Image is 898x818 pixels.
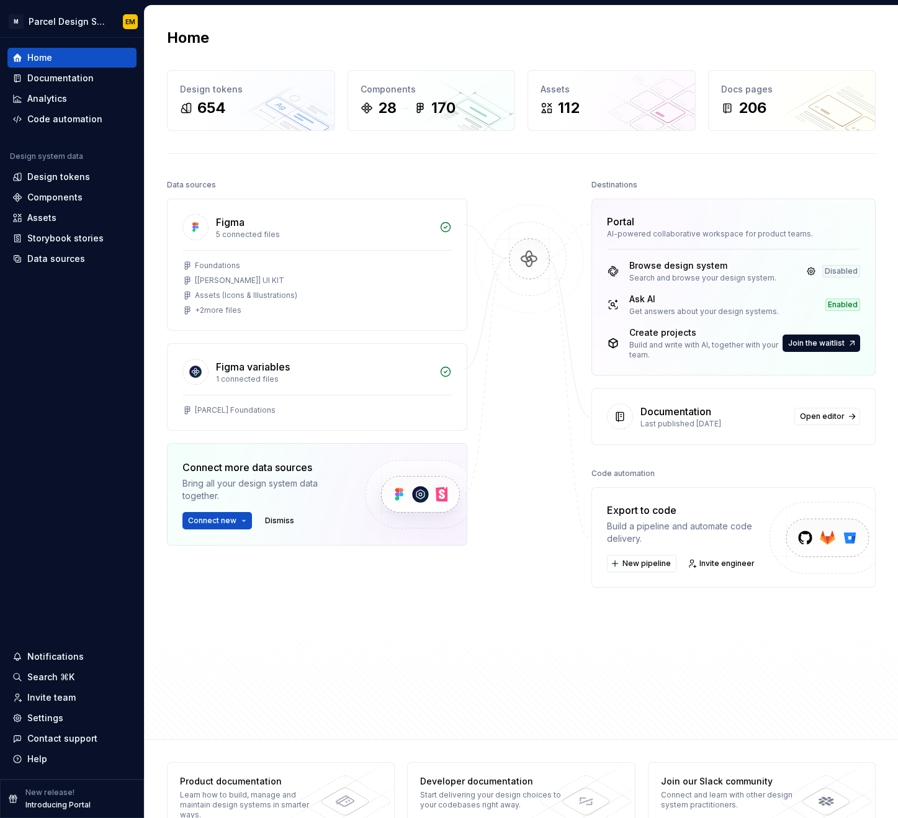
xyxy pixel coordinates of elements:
[195,290,297,300] div: Assets (Icons & Illustrations)
[27,732,97,745] div: Contact support
[27,691,76,704] div: Invite team
[195,276,284,285] div: [[PERSON_NAME]] UI KIT
[180,775,325,788] div: Product documentation
[708,70,876,131] a: Docs pages206
[27,171,90,183] div: Design tokens
[661,775,806,788] div: Join our Slack community
[361,83,503,96] div: Components
[378,98,397,118] div: 28
[420,790,565,810] div: Start delivering your design choices to your codebases right away.
[27,113,102,125] div: Code automation
[182,460,344,475] div: Connect more data sources
[629,340,780,360] div: Build and write with AI, together with your team.
[788,338,845,348] span: Join the waitlist
[125,17,135,27] div: EM
[216,374,432,384] div: 1 connected files
[783,335,860,352] a: Join the waitlist
[607,503,771,518] div: Export to code
[27,92,67,105] div: Analytics
[7,228,137,248] a: Storybook stories
[7,187,137,207] a: Components
[188,516,236,526] span: Connect new
[27,191,83,204] div: Components
[607,214,634,229] div: Portal
[7,167,137,187] a: Design tokens
[591,465,655,482] div: Code automation
[27,72,94,84] div: Documentation
[7,729,137,748] button: Contact support
[7,749,137,769] button: Help
[822,265,860,277] div: Disabled
[7,68,137,88] a: Documentation
[825,299,860,311] div: Enabled
[721,83,863,96] div: Docs pages
[7,89,137,109] a: Analytics
[348,70,516,131] a: Components28170
[27,650,84,663] div: Notifications
[265,516,294,526] span: Dismiss
[591,176,637,194] div: Destinations
[180,83,322,96] div: Design tokens
[25,800,91,810] p: Introducing Portal
[699,559,755,569] span: Invite engineer
[7,249,137,269] a: Data sources
[216,230,432,240] div: 5 connected files
[182,477,344,502] div: Bring all your design system data together.
[195,261,240,271] div: Foundations
[800,411,845,421] span: Open editor
[195,305,241,315] div: + 2 more files
[739,98,766,118] div: 206
[661,790,806,810] div: Connect and learn with other design system practitioners.
[629,293,779,305] div: Ask AI
[167,28,209,48] h2: Home
[259,512,300,529] button: Dismiss
[684,555,760,572] a: Invite engineer
[629,307,779,317] div: Get answers about your design systems.
[9,14,24,29] div: M
[7,667,137,687] button: Search ⌘K
[7,647,137,667] button: Notifications
[640,419,787,429] div: Last published [DATE]
[216,215,245,230] div: Figma
[541,83,683,96] div: Assets
[794,408,860,425] a: Open editor
[607,520,771,545] div: Build a pipeline and automate code delivery.
[431,98,456,118] div: 170
[27,253,85,265] div: Data sources
[528,70,696,131] a: Assets112
[27,671,74,683] div: Search ⌘K
[420,775,565,788] div: Developer documentation
[167,176,216,194] div: Data sources
[167,343,467,431] a: Figma variables1 connected files[PARCEL] Foundations
[558,98,580,118] div: 112
[629,273,776,283] div: Search and browse your design system.
[216,359,290,374] div: Figma variables
[29,16,108,28] div: Parcel Design System
[629,326,780,339] div: Create projects
[167,70,335,131] a: Design tokens654
[27,232,104,245] div: Storybook stories
[2,8,141,35] button: MParcel Design SystemEM
[27,712,63,724] div: Settings
[7,109,137,129] a: Code automation
[622,559,671,569] span: New pipeline
[10,151,83,161] div: Design system data
[182,512,252,529] button: Connect new
[7,208,137,228] a: Assets
[25,788,74,798] p: New release!
[27,52,52,64] div: Home
[167,199,467,331] a: Figma5 connected filesFoundations[[PERSON_NAME]] UI KITAssets (Icons & Illustrations)+2more files
[27,212,56,224] div: Assets
[195,405,276,415] div: [PARCEL] Foundations
[7,708,137,728] a: Settings
[7,48,137,68] a: Home
[7,688,137,708] a: Invite team
[27,753,47,765] div: Help
[629,259,776,272] div: Browse design system
[607,229,860,239] div: AI-powered collaborative workspace for product teams.
[607,555,676,572] button: New pipeline
[197,98,226,118] div: 654
[640,404,711,419] div: Documentation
